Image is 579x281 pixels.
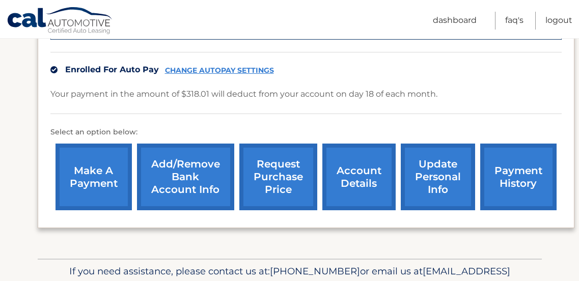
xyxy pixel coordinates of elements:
a: request purchase price [239,144,317,210]
p: Select an option below: [50,126,562,138]
a: Add/Remove bank account info [137,144,234,210]
a: Cal Automotive [7,7,114,36]
a: Logout [545,12,572,30]
a: Dashboard [433,12,477,30]
p: Your payment in the amount of $318.01 will deduct from your account on day 18 of each month. [50,87,437,101]
span: [PHONE_NUMBER] [270,265,360,277]
a: FAQ's [505,12,523,30]
span: Enrolled For Auto Pay [65,65,159,74]
a: CHANGE AUTOPAY SETTINGS [165,66,274,75]
a: make a payment [56,144,132,210]
a: payment history [480,144,557,210]
img: check.svg [50,66,58,73]
a: update personal info [401,144,475,210]
a: account details [322,144,396,210]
